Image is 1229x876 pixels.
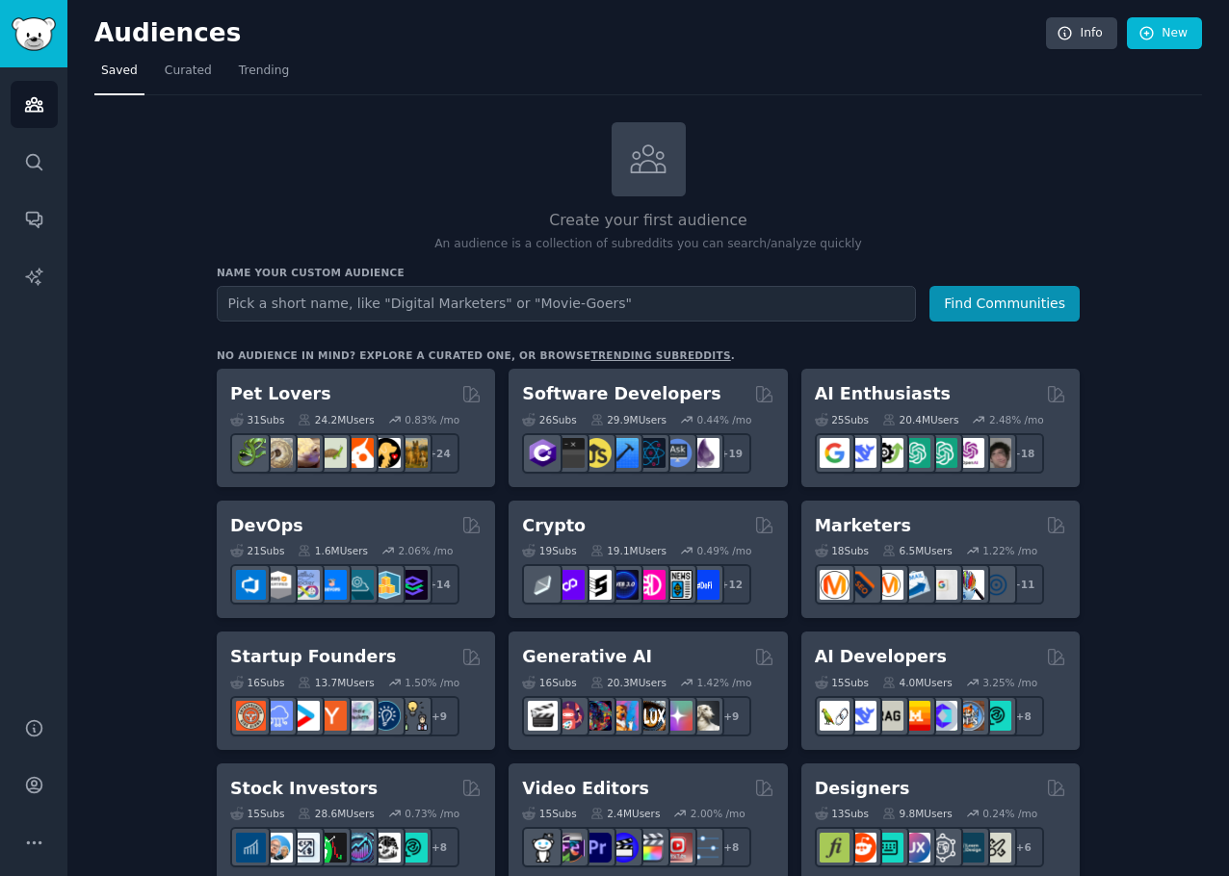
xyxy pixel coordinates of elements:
div: 29.9M Users [590,413,667,426]
img: finalcutpro [636,833,666,863]
img: software [555,438,585,468]
img: CryptoNews [663,570,693,600]
img: ballpython [263,438,293,468]
a: Saved [94,56,144,95]
div: 1.42 % /mo [697,676,752,689]
img: gopro [528,833,558,863]
img: postproduction [690,833,719,863]
h2: Marketers [815,514,911,538]
img: deepdream [582,701,612,731]
div: 13 Sub s [815,807,869,820]
img: Emailmarketing [901,570,930,600]
img: EntrepreneurRideAlong [236,701,266,731]
div: 1.22 % /mo [982,544,1037,557]
img: UXDesign [901,833,930,863]
div: + 9 [419,696,459,736]
img: GoogleGeminiAI [820,438,850,468]
img: ArtificalIntelligence [981,438,1011,468]
h2: Pet Lovers [230,382,331,406]
img: dalle2 [555,701,585,731]
img: growmybusiness [398,701,428,731]
div: 26 Sub s [522,413,576,426]
img: OnlineMarketing [981,570,1011,600]
img: azuredevops [236,570,266,600]
div: 19 Sub s [522,544,576,557]
img: turtle [317,438,347,468]
div: + 14 [419,564,459,605]
img: OpenAIDev [954,438,984,468]
a: trending subreddits [590,349,730,361]
img: aivideo [528,701,558,731]
img: Trading [317,833,347,863]
img: ycombinator [317,701,347,731]
div: 15 Sub s [230,807,284,820]
h2: Generative AI [522,645,652,669]
h2: Crypto [522,514,586,538]
div: + 8 [711,827,751,867]
div: 2.06 % /mo [399,544,454,557]
img: AskMarketing [874,570,903,600]
img: dogbreed [398,438,428,468]
a: Info [1046,17,1117,50]
input: Pick a short name, like "Digital Marketers" or "Movie-Goers" [217,286,916,322]
div: + 24 [419,433,459,474]
span: Trending [239,63,289,80]
img: llmops [954,701,984,731]
h3: Name your custom audience [217,266,1080,279]
div: 4.0M Users [882,676,953,689]
div: 0.83 % /mo [405,413,459,426]
div: 0.49 % /mo [697,544,752,557]
img: reactnative [636,438,666,468]
h2: Software Developers [522,382,720,406]
div: 0.73 % /mo [405,807,459,820]
h2: Startup Founders [230,645,396,669]
img: indiehackers [344,701,374,731]
div: + 19 [711,433,751,474]
img: OpenSourceAI [928,701,957,731]
img: ethstaker [582,570,612,600]
img: sdforall [609,701,639,731]
img: aws_cdk [371,570,401,600]
img: csharp [528,438,558,468]
div: 20.4M Users [882,413,958,426]
img: leopardgeckos [290,438,320,468]
div: 2.4M Users [590,807,661,820]
div: 16 Sub s [230,676,284,689]
div: 13.7M Users [298,676,374,689]
img: elixir [690,438,719,468]
img: platformengineering [344,570,374,600]
img: herpetology [236,438,266,468]
img: logodesign [847,833,876,863]
img: AskComputerScience [663,438,693,468]
div: No audience in mind? Explore a curated one, or browse . [217,348,735,362]
img: MarketingResearch [954,570,984,600]
div: 15 Sub s [522,807,576,820]
div: + 11 [1004,564,1044,605]
div: + 18 [1004,433,1044,474]
p: An audience is a collection of subreddits you can search/analyze quickly [217,236,1080,253]
div: 2.00 % /mo [691,807,745,820]
img: Rag [874,701,903,731]
img: Entrepreneurship [371,701,401,731]
img: GummySearch logo [12,17,56,51]
div: + 12 [711,564,751,605]
span: Saved [101,63,138,80]
div: 15 Sub s [815,676,869,689]
div: + 8 [419,827,459,867]
img: DevOpsLinks [317,570,347,600]
img: SaaS [263,701,293,731]
img: typography [820,833,850,863]
img: 0xPolygon [555,570,585,600]
img: starryai [663,701,693,731]
img: dividends [236,833,266,863]
div: 9.8M Users [882,807,953,820]
img: defi_ [690,570,719,600]
img: googleads [928,570,957,600]
img: iOSProgramming [609,438,639,468]
img: AWS_Certified_Experts [263,570,293,600]
img: AItoolsCatalog [874,438,903,468]
div: 25 Sub s [815,413,869,426]
img: startup [290,701,320,731]
h2: Video Editors [522,777,649,801]
div: 28.6M Users [298,807,374,820]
